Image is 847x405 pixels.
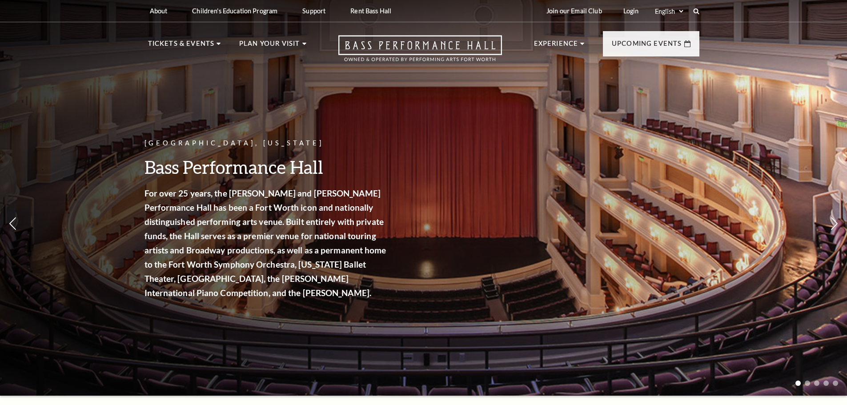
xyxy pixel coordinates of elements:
[239,38,300,54] p: Plan Your Visit
[534,38,578,54] p: Experience
[145,188,386,298] strong: For over 25 years, the [PERSON_NAME] and [PERSON_NAME] Performance Hall has been a Fort Worth ico...
[350,7,391,15] p: Rent Bass Hall
[145,138,389,149] p: [GEOGRAPHIC_DATA], [US_STATE]
[150,7,168,15] p: About
[148,38,215,54] p: Tickets & Events
[653,7,685,16] select: Select:
[145,156,389,178] h3: Bass Performance Hall
[302,7,325,15] p: Support
[192,7,277,15] p: Children's Education Program
[612,38,682,54] p: Upcoming Events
